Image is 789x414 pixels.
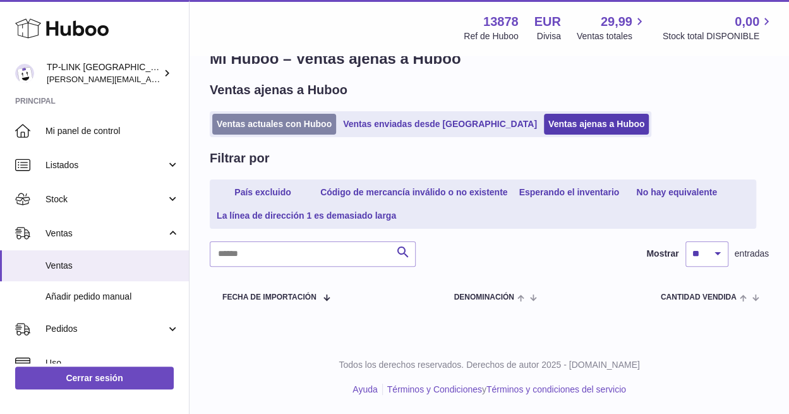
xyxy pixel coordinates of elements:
[646,248,678,260] label: Mostrar
[534,13,561,30] strong: EUR
[663,30,774,42] span: Stock total DISPONIBLE
[577,30,647,42] span: Ventas totales
[210,49,769,69] h1: Mi Huboo – Ventas ajenas a Huboo
[210,82,347,99] h2: Ventas ajenas a Huboo
[45,260,179,272] span: Ventas
[486,384,626,394] a: Términos y condiciones del servicio
[339,114,541,135] a: Ventas enviadas desde [GEOGRAPHIC_DATA]
[454,293,514,301] span: Denominación
[45,193,166,205] span: Stock
[483,13,519,30] strong: 13878
[45,125,179,137] span: Mi panel de control
[387,384,482,394] a: Términos y Condiciones
[661,293,737,301] span: Cantidad vendida
[222,293,316,301] span: Fecha de importación
[316,182,512,203] a: Código de mercancía inválido o no existente
[45,357,179,369] span: Uso
[45,323,166,335] span: Pedidos
[200,359,779,371] p: Todos los derechos reservados. Derechos de autor 2025 - [DOMAIN_NAME]
[212,114,336,135] a: Ventas actuales con Huboo
[735,248,769,260] span: entradas
[663,13,774,42] a: 0,00 Stock total DISPONIBLE
[537,30,561,42] div: Divisa
[15,367,174,389] a: Cerrar sesión
[626,182,727,203] a: No hay equivalente
[212,205,401,226] a: La línea de dirección 1 es demasiado larga
[383,384,626,396] li: y
[735,13,759,30] span: 0,00
[212,182,313,203] a: País excluido
[352,384,377,394] a: Ayuda
[210,150,269,167] h2: Filtrar por
[45,159,166,171] span: Listados
[544,114,649,135] a: Ventas ajenas a Huboo
[601,13,632,30] span: 29,99
[514,182,623,203] a: Esperando el inventario
[577,13,647,42] a: 29,99 Ventas totales
[47,61,160,85] div: TP-LINK [GEOGRAPHIC_DATA], SOCIEDAD LIMITADA
[45,228,166,240] span: Ventas
[464,30,518,42] div: Ref de Huboo
[47,74,253,84] span: [PERSON_NAME][EMAIL_ADDRESS][DOMAIN_NAME]
[15,64,34,83] img: celia.yan@tp-link.com
[45,291,179,303] span: Añadir pedido manual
